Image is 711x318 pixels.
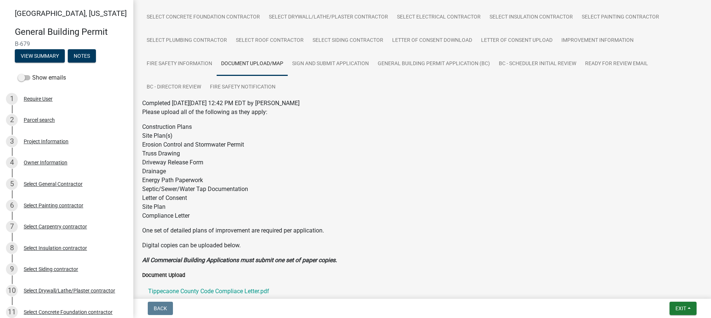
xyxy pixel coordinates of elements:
a: Select Siding contractor [308,29,388,53]
button: Back [148,302,173,315]
a: Document Upload/Map [217,52,288,76]
div: 5 [6,178,18,190]
label: Show emails [18,73,66,82]
a: Select Plumbing contractor [142,29,231,53]
div: Require User [24,96,53,101]
a: Fire Safety Notification [206,76,280,99]
div: Select General Contractor [24,181,83,187]
a: Letter of Consent Download [388,29,477,53]
a: Tippecaone County Code Compliace Letter.pdf [142,282,702,300]
p: One set of detailed plans of improvement are required per application. [142,226,702,235]
div: Parcel search [24,117,55,123]
div: 11 [6,306,18,318]
span: [GEOGRAPHIC_DATA], [US_STATE] [15,9,127,18]
div: 8 [6,242,18,254]
a: Select Painting contractor [577,6,664,29]
label: Document Upload [142,273,185,278]
div: 9 [6,263,18,275]
span: Completed [DATE][DATE] 12:42 PM EDT by [PERSON_NAME] [142,100,300,107]
a: BC - Scheduler Initial Review [494,52,581,76]
a: General Building Permit Application (BC) [373,52,494,76]
a: Select Drywall/Lathe/Plaster contractor [264,6,393,29]
button: Exit [670,302,697,315]
wm-modal-confirm: Notes [68,53,96,59]
a: Select Concrete Foundation contractor [142,6,264,29]
div: 3 [6,135,18,147]
a: Select Insulation contractor [485,6,577,29]
span: Back [154,305,167,311]
wm-modal-confirm: Summary [15,53,65,59]
div: 2 [6,114,18,126]
div: Owner Information [24,160,67,165]
a: Improvement Information [557,29,638,53]
p: Construction Plans Site Plan(s) Erosion Control and Stormwater Permit Truss Drawing Driveway Rele... [142,123,702,220]
a: Fire Safety Information [142,52,217,76]
div: 1 [6,93,18,105]
strong: All Commercial Building Applications must submit one set of paper copies. [142,257,337,264]
a: BC - Director Review [142,76,206,99]
p: Digital copies can be uploaded below. [142,241,702,250]
span: B-679 [15,40,118,47]
div: Project Information [24,139,69,144]
div: 4 [6,157,18,168]
a: Letter of Consent Upload [477,29,557,53]
div: 7 [6,221,18,232]
h4: General Building Permit [15,27,127,37]
div: Select Drywall/Lathe/Plaster contractor [24,288,115,293]
div: Select Siding contractor [24,267,78,272]
a: Sign and Submit Application [288,52,373,76]
a: Select Roof contractor [231,29,308,53]
button: View Summary [15,49,65,63]
div: Select Carpentry contractor [24,224,87,229]
div: 6 [6,200,18,211]
span: Exit [675,305,686,311]
div: 10 [6,285,18,297]
a: Select Electrical contractor [393,6,485,29]
p: Please upload all of the following as they apply: [142,108,702,117]
a: Ready for Review Email [581,52,652,76]
div: Select Painting contractor [24,203,83,208]
div: Select Concrete Foundation contractor [24,309,113,315]
div: Select Insulation contractor [24,245,87,251]
button: Notes [68,49,96,63]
